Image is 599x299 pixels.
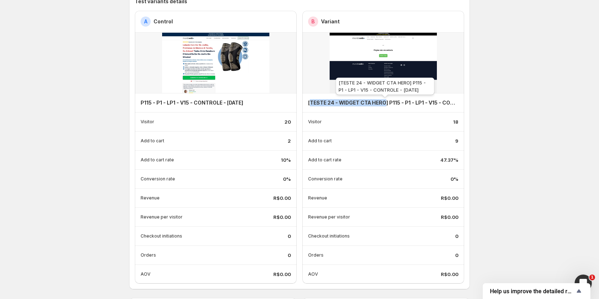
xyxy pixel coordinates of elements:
p: Orders [141,252,156,258]
p: R$0.00 [441,194,458,202]
h4: [TESTE 24 - WIDGET CTA HERO] P115 - P1 - LP1 - V15 - CONTROLE - [DATE] [308,99,458,106]
p: 0 [455,233,458,240]
p: 2 [288,137,291,144]
img: -products-copperflex-viewgem-1746573801-template.jpg [135,33,297,93]
p: Add to cart [141,138,164,144]
p: Revenue [308,195,327,201]
p: Revenue per visitor [141,214,183,220]
h2: A [144,18,147,25]
p: Add to cart rate [141,157,174,163]
p: 20 [284,118,291,125]
p: 0% [451,175,458,183]
p: R$0.00 [441,271,458,278]
h2: Variant [321,18,340,25]
p: Checkout initiations [308,233,350,239]
p: 9 [455,137,458,144]
p: 0 [288,233,291,240]
h2: Control [154,18,173,25]
p: 10% [281,156,291,164]
button: Show survey - Help us improve the detailed report for A/B campaigns [490,287,583,295]
p: AOV [308,271,318,277]
span: 1 [589,275,595,280]
p: Checkout initiations [141,233,182,239]
p: Visitor [308,119,322,125]
p: R$0.00 [273,213,291,221]
p: Conversion rate [308,176,343,182]
p: Revenue [141,195,160,201]
p: 0% [283,175,291,183]
p: Add to cart [308,138,332,144]
p: R$0.00 [273,194,291,202]
p: 18 [453,118,458,125]
p: Orders [308,252,324,258]
p: 0 [288,252,291,259]
iframe: Intercom live chat [575,275,592,292]
p: Add to cart rate [308,157,341,163]
p: Revenue per visitor [308,214,350,220]
h4: P115 - P1 - LP1 - V15 - CONTROLE - [DATE] [141,99,243,106]
h2: B [311,18,315,25]
span: Help us improve the detailed report for A/B campaigns [490,288,575,295]
p: R$0.00 [273,271,291,278]
p: Conversion rate [141,176,175,182]
p: Visitor [141,119,154,125]
img: -products-knotenball-skip-viewgem-1752103872-template.jpg [302,33,464,93]
p: AOV [141,271,150,277]
p: 0 [455,252,458,259]
p: R$0.00 [441,213,458,221]
p: 47.37% [440,156,458,164]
